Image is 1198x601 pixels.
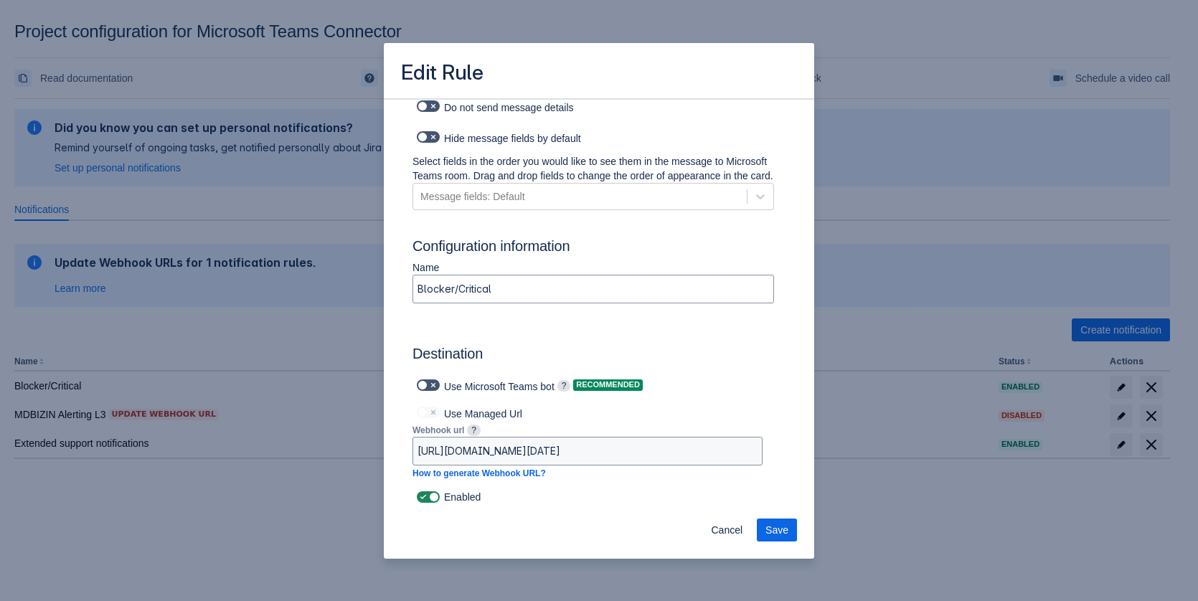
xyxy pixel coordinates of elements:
span: Save [765,519,788,541]
p: Name [412,260,774,275]
div: Do not send message details [412,96,774,116]
span: Webhook url [412,425,464,435]
span: Recommended [573,381,643,389]
div: Enabled [412,487,786,507]
span: ? [467,425,481,436]
p: Select fields in the order you would like to see them in the message to Microsoft Teams room. Dra... [412,154,774,183]
span: Cancel [711,519,742,541]
input: Please enter the webhook url here [413,438,762,464]
span: ? [557,380,571,392]
h3: Configuration information [412,237,786,260]
input: Please enter the name of the rule here [413,276,773,302]
a: How to generate Webhook URL? [412,468,546,478]
div: Use Microsoft Teams bot [412,375,555,395]
div: Message fields: Default [420,189,525,204]
button: Save [757,519,797,541]
button: Cancel [702,519,751,541]
h3: Edit Rule [401,60,484,88]
div: Hide message fields by default [412,127,774,147]
a: ? [467,424,481,435]
div: Use Managed Url [412,402,763,422]
h3: Destination [412,345,774,368]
